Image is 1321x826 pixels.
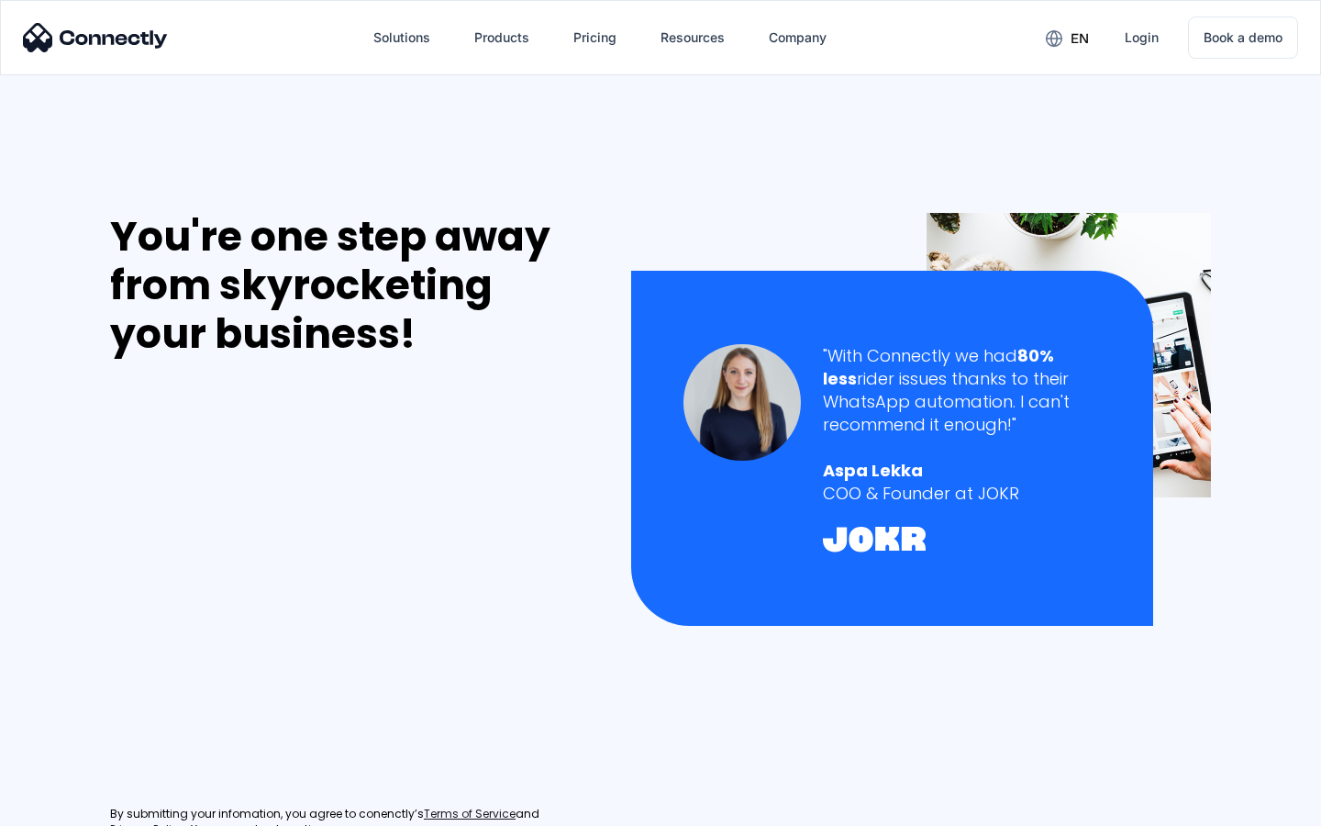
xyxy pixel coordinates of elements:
[660,25,725,50] div: Resources
[1188,17,1298,59] a: Book a demo
[823,482,1101,505] div: COO & Founder at JOKR
[110,380,385,785] iframe: Form 0
[23,23,168,52] img: Connectly Logo
[573,25,616,50] div: Pricing
[1110,16,1173,60] a: Login
[110,213,593,358] div: You're one step away from skyrocketing your business!
[823,459,923,482] strong: Aspa Lekka
[823,344,1101,437] div: "With Connectly we had rider issues thanks to their WhatsApp automation. I can't recommend it eno...
[823,344,1054,390] strong: 80% less
[18,794,110,820] aside: Language selected: English
[474,25,529,50] div: Products
[1125,25,1159,50] div: Login
[1071,26,1089,51] div: en
[424,807,516,822] a: Terms of Service
[373,25,430,50] div: Solutions
[559,16,631,60] a: Pricing
[769,25,827,50] div: Company
[37,794,110,820] ul: Language list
